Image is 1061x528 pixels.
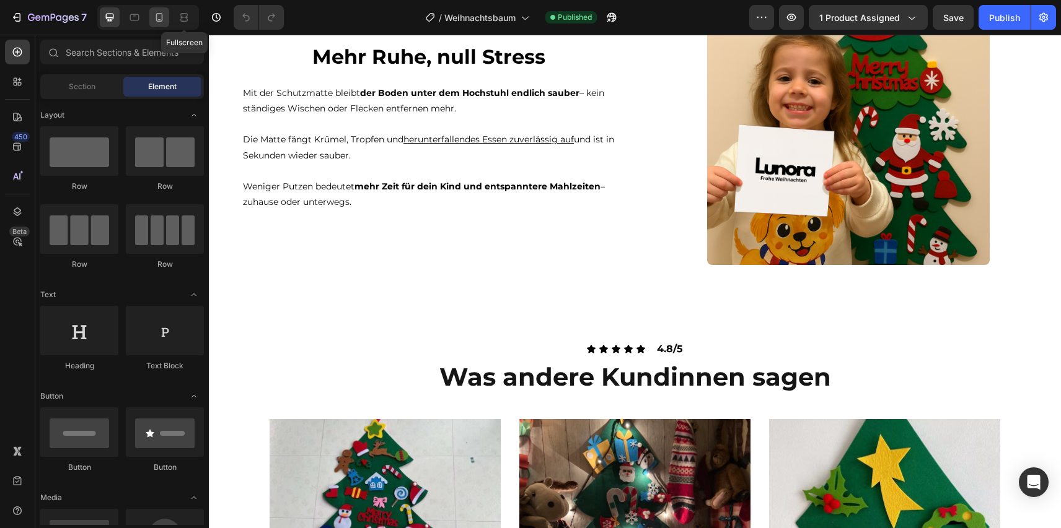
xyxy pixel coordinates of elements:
div: Text Block [126,360,204,371]
span: Toggle open [184,285,204,305]
input: Search Sections & Elements [40,40,204,64]
div: Button [40,462,118,473]
span: Weihnachtsbaum [444,11,516,24]
div: Button [126,462,204,473]
div: Heading [40,360,118,371]
div: Open Intercom Messenger [1019,467,1049,497]
button: Publish [979,5,1031,30]
iframe: Design area [209,35,1061,528]
div: Row [40,181,118,192]
span: Toggle open [184,105,204,125]
div: Beta [9,227,30,236]
span: Toggle open [184,386,204,406]
span: Layout [40,110,64,121]
div: Row [40,259,118,270]
span: Element [148,81,177,92]
div: Row [126,259,204,270]
h2: Was andere Kundinnen sagen [61,325,792,360]
p: 7 [81,10,87,25]
span: Published [558,12,592,23]
span: Toggle open [184,488,204,508]
span: Save [943,12,964,23]
div: Publish [989,11,1020,24]
span: Media [40,492,62,503]
span: Section [69,81,95,92]
span: Button [40,391,63,402]
div: 450 [12,132,30,142]
span: Text [40,289,56,300]
div: Row [126,181,204,192]
span: / [439,11,442,24]
div: Undo/Redo [234,5,284,30]
button: 1 product assigned [809,5,928,30]
span: 1 product assigned [819,11,900,24]
p: 4.8/5 [448,306,474,324]
button: Save [933,5,974,30]
button: 7 [5,5,92,30]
